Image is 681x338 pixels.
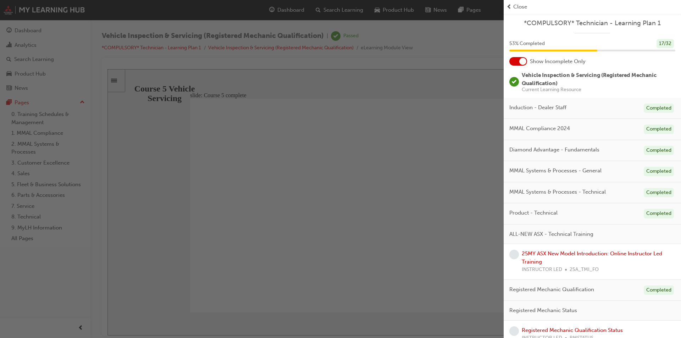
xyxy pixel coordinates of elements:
a: 25MY ASX New Model Introduction: Online Instructor Led Training [522,250,662,265]
span: Navigation tips [425,10,455,15]
span: ALL-NEW ASX - Technical Training [509,230,593,238]
span: Induction - Dealer Staff [509,104,566,112]
span: Disclaimer [525,10,547,15]
div: Completed [644,209,674,218]
div: Completed [644,167,674,176]
button: Audio preferences [463,8,518,16]
div: misc controls [525,243,553,266]
span: Close [513,3,527,11]
div: Completed [644,286,674,295]
span: Show Incomplete Only [530,57,586,66]
a: Registered Mechanic Qualification Status [522,327,623,333]
button: Navigation tips [417,8,463,16]
div: Completed [644,104,674,113]
span: prev-icon [506,3,512,11]
span: MMAL Compliance 2024 [509,124,570,133]
span: Registered Mechanic Qualification [509,286,594,294]
button: Settings [542,250,554,259]
div: Completed [644,146,674,155]
span: Diamond Advantage - Fundamentals [509,146,599,154]
span: learningRecordVerb_PASS-icon [509,77,519,87]
span: Vehicle Inspection & Servicing (Registered Mechanic Qualification) [522,72,657,87]
label: Zoom to fit [542,259,556,277]
span: MMAL Systems & Processes - Technical [509,188,606,196]
button: prev-iconClose [506,3,678,11]
button: Mute (Ctrl+Alt+M) [528,249,539,257]
span: MMAL Systems & Processes - General [509,167,602,175]
span: 53 % Completed [509,40,545,48]
span: Product - Technical [509,209,558,217]
a: *COMPULSORY* Technician - Learning Plan 1 [509,19,675,27]
span: INSTRUCTOR LED [522,266,562,274]
span: Current Learning Resource [522,87,675,92]
button: Disclaimer [518,8,553,16]
span: 25A_TMI_FO [570,266,599,274]
input: volume [529,258,575,264]
span: learningRecordVerb_NONE-icon [509,250,519,259]
span: learningRecordVerb_NONE-icon [509,326,519,336]
span: Registered Mechanic Status [509,306,577,315]
div: Completed [644,124,674,134]
div: 17 / 32 [657,39,674,49]
span: Audio preferences [471,10,510,15]
div: Completed [644,188,674,198]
